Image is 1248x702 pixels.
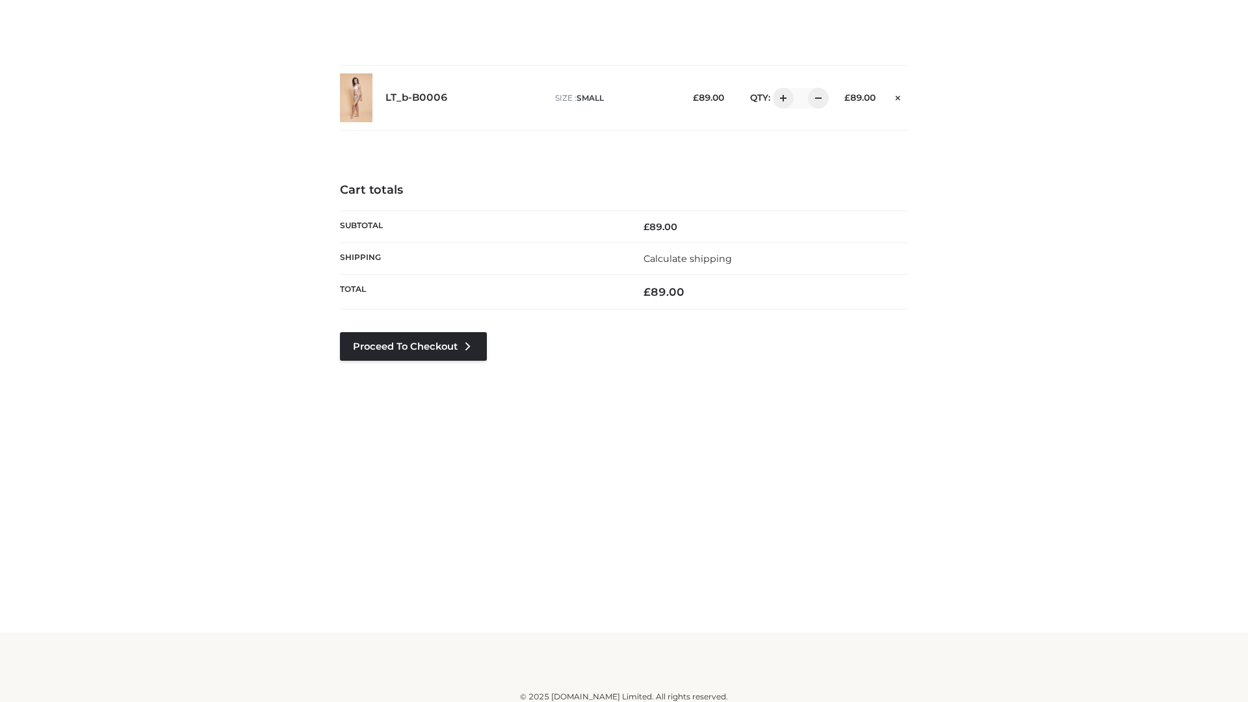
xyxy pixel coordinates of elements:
a: Remove this item [889,88,908,105]
h4: Cart totals [340,183,908,198]
bdi: 89.00 [643,285,684,298]
span: £ [693,92,699,103]
div: QTY: [737,88,824,109]
bdi: 89.00 [693,92,724,103]
a: LT_b-B0006 [385,92,448,104]
th: Total [340,275,624,309]
p: size : [555,92,673,104]
span: SMALL [577,93,604,103]
th: Subtotal [340,211,624,242]
th: Shipping [340,242,624,274]
bdi: 89.00 [643,221,677,233]
a: Calculate shipping [643,253,732,265]
span: £ [643,285,651,298]
bdi: 89.00 [844,92,876,103]
span: £ [643,221,649,233]
a: Proceed to Checkout [340,332,487,361]
span: £ [844,92,850,103]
